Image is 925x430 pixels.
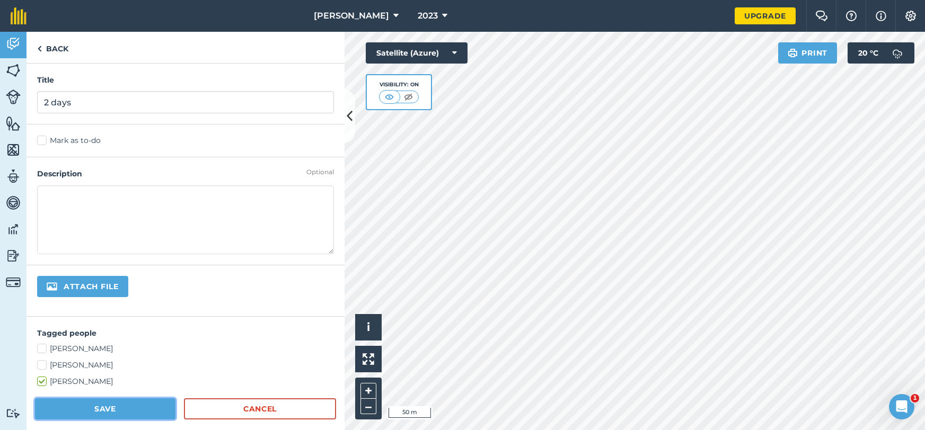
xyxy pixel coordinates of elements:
[911,394,919,402] span: 1
[37,343,334,354] label: [PERSON_NAME]
[6,408,21,418] img: svg+xml;base64,PD94bWwgdmVyc2lvbj0iMS4wIiBlbmNvZGluZz0idXRmLTgiPz4KPCEtLSBHZW5lcmF0b3I6IEFkb2JlIE...
[37,327,334,339] h4: Tagged people
[6,168,21,184] img: svg+xml;base64,PD94bWwgdmVyc2lvbj0iMS4wIiBlbmNvZGluZz0idXRmLTgiPz4KPCEtLSBHZW5lcmF0b3I6IEFkb2JlIE...
[37,360,334,371] label: [PERSON_NAME]
[858,42,878,64] span: 20 ° C
[735,7,796,24] a: Upgrade
[367,320,370,334] span: i
[37,74,334,86] h4: Title
[778,42,838,64] button: Print
[366,42,468,64] button: Satellite (Azure)
[37,135,334,146] label: Mark as to-do
[848,42,914,64] button: 20 °C
[904,11,917,21] img: A cog icon
[37,168,334,180] h4: Description
[876,10,886,22] img: svg+xml;base64,PHN2ZyB4bWxucz0iaHR0cDovL3d3dy53My5vcmcvMjAwMC9zdmciIHdpZHRoPSIxNyIgaGVpZ2h0PSIxNy...
[6,62,21,78] img: svg+xml;base64,PHN2ZyB4bWxucz0iaHR0cDovL3d3dy53My5vcmcvMjAwMC9zdmciIHdpZHRoPSI1NiIgaGVpZ2h0PSI2MC...
[6,36,21,52] img: svg+xml;base64,PD94bWwgdmVyc2lvbj0iMS4wIiBlbmNvZGluZz0idXRmLTgiPz4KPCEtLSBHZW5lcmF0b3I6IEFkb2JlIE...
[418,10,438,22] span: 2023
[845,11,858,21] img: A question mark icon
[355,314,382,341] button: i
[815,11,828,21] img: Two speech bubbles overlapping with the left bubble in the forefront
[6,115,21,131] img: svg+xml;base64,PHN2ZyB4bWxucz0iaHR0cDovL3d3dy53My5vcmcvMjAwMC9zdmciIHdpZHRoPSI1NiIgaGVpZ2h0PSI2MC...
[788,47,798,59] img: svg+xml;base64,PHN2ZyB4bWxucz0iaHR0cDovL3d3dy53My5vcmcvMjAwMC9zdmciIHdpZHRoPSIxOSIgaGVpZ2h0PSIyNC...
[379,80,419,89] div: Visibility: On
[6,89,21,104] img: svg+xml;base64,PD94bWwgdmVyc2lvbj0iMS4wIiBlbmNvZGluZz0idXRmLTgiPz4KPCEtLSBHZW5lcmF0b3I6IEFkb2JlIE...
[6,195,21,211] img: svg+xml;base64,PD94bWwgdmVyc2lvbj0iMS4wIiBlbmNvZGluZz0idXRmLTgiPz4KPCEtLSBHZW5lcmF0b3I6IEFkb2JlIE...
[35,398,175,419] button: Save
[6,142,21,158] img: svg+xml;base64,PHN2ZyB4bWxucz0iaHR0cDovL3d3dy53My5vcmcvMjAwMC9zdmciIHdpZHRoPSI1NiIgaGVpZ2h0PSI2MC...
[314,10,389,22] span: [PERSON_NAME]
[37,42,42,55] img: svg+xml;base64,PHN2ZyB4bWxucz0iaHR0cDovL3d3dy53My5vcmcvMjAwMC9zdmciIHdpZHRoPSI5IiBoZWlnaHQ9IjI0Ii...
[11,7,27,24] img: fieldmargin Logo
[360,383,376,399] button: +
[306,168,334,176] div: Optional
[363,353,374,365] img: Four arrows, one pointing top left, one top right, one bottom right and the last bottom left
[6,221,21,237] img: svg+xml;base64,PD94bWwgdmVyc2lvbj0iMS4wIiBlbmNvZGluZz0idXRmLTgiPz4KPCEtLSBHZW5lcmF0b3I6IEFkb2JlIE...
[37,376,334,387] label: [PERSON_NAME]
[889,394,914,419] iframe: Intercom live chat
[402,92,415,102] img: svg+xml;base64,PHN2ZyB4bWxucz0iaHR0cDovL3d3dy53My5vcmcvMjAwMC9zdmciIHdpZHRoPSI1MCIgaGVpZ2h0PSI0MC...
[184,398,336,419] a: Cancel
[6,275,21,290] img: svg+xml;base64,PD94bWwgdmVyc2lvbj0iMS4wIiBlbmNvZGluZz0idXRmLTgiPz4KPCEtLSBHZW5lcmF0b3I6IEFkb2JlIE...
[887,42,908,64] img: svg+xml;base64,PD94bWwgdmVyc2lvbj0iMS4wIiBlbmNvZGluZz0idXRmLTgiPz4KPCEtLSBHZW5lcmF0b3I6IEFkb2JlIE...
[383,92,396,102] img: svg+xml;base64,PHN2ZyB4bWxucz0iaHR0cDovL3d3dy53My5vcmcvMjAwMC9zdmciIHdpZHRoPSI1MCIgaGVpZ2h0PSI0MC...
[6,248,21,264] img: svg+xml;base64,PD94bWwgdmVyc2lvbj0iMS4wIiBlbmNvZGluZz0idXRmLTgiPz4KPCEtLSBHZW5lcmF0b3I6IEFkb2JlIE...
[27,32,79,63] a: Back
[360,399,376,414] button: –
